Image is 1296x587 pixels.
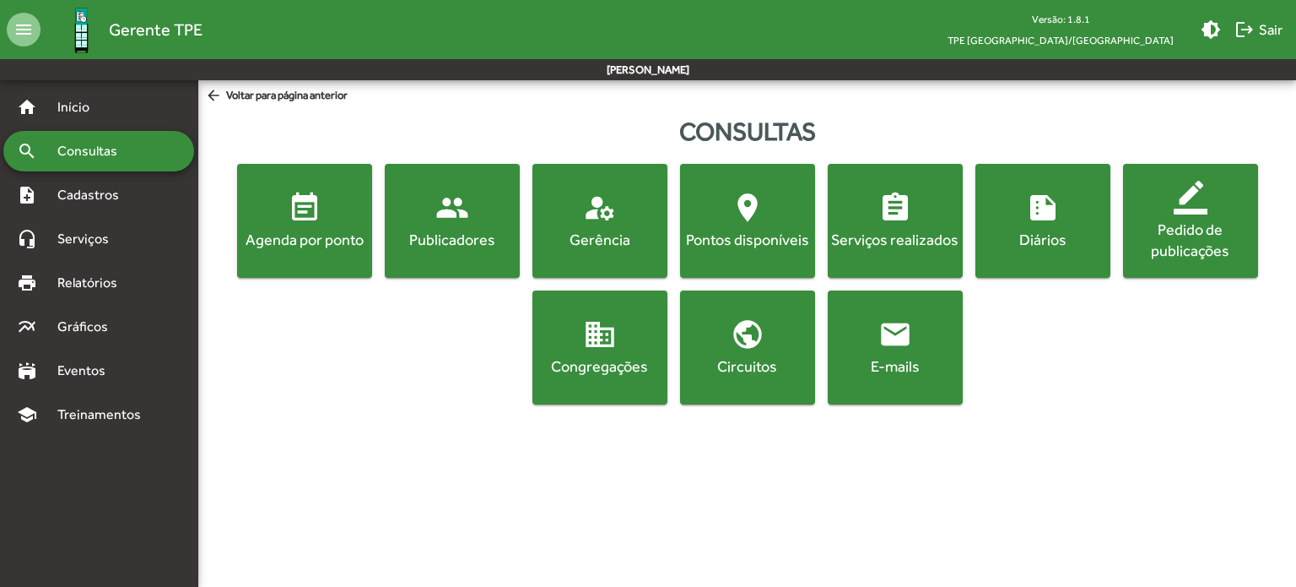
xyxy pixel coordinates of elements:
[680,164,815,278] button: Pontos disponíveis
[17,361,37,381] mat-icon: stadium
[237,164,372,278] button: Agenda por ponto
[583,318,617,351] mat-icon: domain
[7,13,40,46] mat-icon: menu
[1234,19,1255,40] mat-icon: logout
[1123,164,1258,278] button: Pedido de publicações
[1026,191,1060,225] mat-icon: summarize
[536,229,664,250] div: Gerência
[40,3,202,57] a: Gerente TPE
[583,191,617,225] mat-icon: manage_accounts
[1201,19,1221,40] mat-icon: brightness_medium
[47,361,128,381] span: Eventos
[1228,14,1289,45] button: Sair
[17,185,37,205] mat-icon: note_add
[878,191,912,225] mat-icon: assignment
[934,8,1187,30] div: Versão: 1.8.1
[831,229,959,250] div: Serviços realizados
[17,97,37,117] mat-icon: home
[385,164,520,278] button: Publicadores
[1126,219,1255,261] div: Pedido de publicações
[47,97,114,117] span: Início
[683,229,812,250] div: Pontos disponíveis
[17,273,37,293] mat-icon: print
[17,405,37,425] mat-icon: school
[47,141,139,161] span: Consultas
[54,3,109,57] img: Logo
[47,185,141,205] span: Cadastros
[831,356,959,377] div: E-mails
[979,229,1107,250] div: Diários
[47,405,161,425] span: Treinamentos
[1174,181,1207,215] mat-icon: border_color
[288,191,321,225] mat-icon: event_note
[680,291,815,405] button: Circuitos
[532,291,667,405] button: Congregações
[975,164,1110,278] button: Diários
[683,356,812,377] div: Circuitos
[47,273,139,293] span: Relatórios
[198,112,1296,150] div: Consultas
[17,141,37,161] mat-icon: search
[731,318,764,351] mat-icon: public
[934,30,1187,51] span: TPE [GEOGRAPHIC_DATA]/[GEOGRAPHIC_DATA]
[47,229,132,249] span: Serviços
[731,191,764,225] mat-icon: location_on
[1234,14,1282,45] span: Sair
[17,229,37,249] mat-icon: headset_mic
[435,191,469,225] mat-icon: people
[109,16,202,43] span: Gerente TPE
[388,229,516,250] div: Publicadores
[532,164,667,278] button: Gerência
[205,87,226,106] mat-icon: arrow_back
[828,291,963,405] button: E-mails
[17,317,37,337] mat-icon: multiline_chart
[240,229,369,250] div: Agenda por ponto
[828,164,963,278] button: Serviços realizados
[878,318,912,351] mat-icon: email
[536,356,664,377] div: Congregações
[205,87,348,106] span: Voltar para página anterior
[47,317,131,337] span: Gráficos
